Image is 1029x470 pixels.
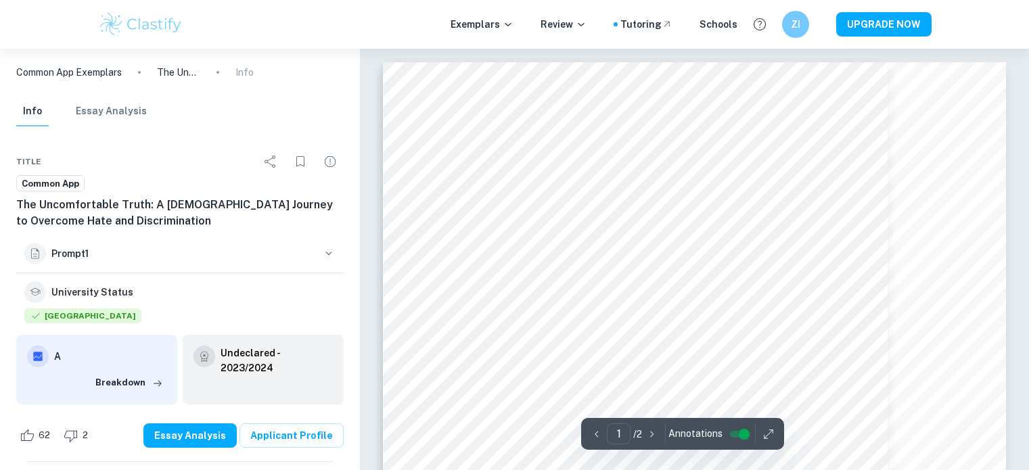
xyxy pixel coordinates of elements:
[257,148,284,175] div: Share
[748,13,771,36] button: Help and Feedback
[16,425,58,446] div: Like
[16,156,41,168] span: Title
[836,12,932,37] button: UPGRADE NOW
[24,308,141,323] span: [GEOGRAPHIC_DATA]
[92,373,166,393] button: Breakdown
[782,11,809,38] button: ZI
[17,177,84,191] span: Common App
[16,97,49,126] button: Info
[239,423,344,448] a: Applicant Profile
[317,148,344,175] div: Report issue
[54,349,166,364] h6: A
[60,425,95,446] div: Dislike
[451,17,513,32] p: Exemplars
[51,285,133,300] h6: University Status
[541,17,587,32] p: Review
[31,429,58,442] span: 62
[620,17,672,32] a: Tutoring
[221,346,333,375] a: Undeclared - 2023/2024
[16,197,344,229] h6: The Uncomfortable Truth: A [DEMOGRAPHIC_DATA] Journey to Overcome Hate and Discrimination
[787,17,803,32] h6: ZI
[51,246,317,261] h6: Prompt 1
[143,423,237,448] button: Essay Analysis
[75,429,95,442] span: 2
[76,97,147,126] button: Essay Analysis
[16,65,122,80] a: Common App Exemplars
[98,11,184,38] img: Clastify logo
[157,65,200,80] p: The Uncomfortable Truth: A [DEMOGRAPHIC_DATA] Journey to Overcome Hate and Discrimination
[668,427,723,441] span: Annotations
[287,148,314,175] div: Bookmark
[235,65,254,80] p: Info
[633,427,642,442] p: / 2
[16,235,344,273] button: Prompt1
[24,308,141,327] div: Accepted: Princeton University
[16,175,85,192] a: Common App
[700,17,737,32] a: Schools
